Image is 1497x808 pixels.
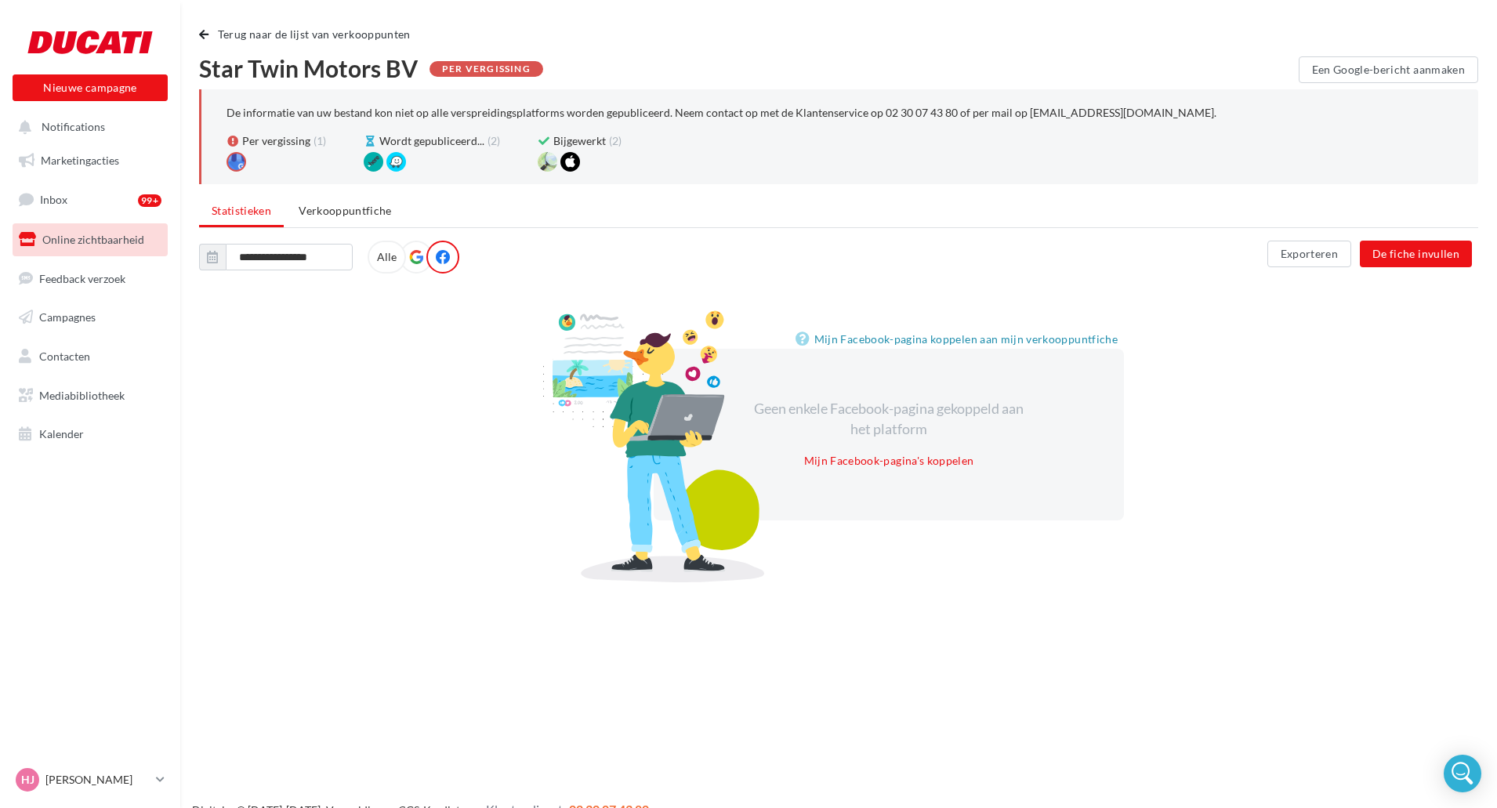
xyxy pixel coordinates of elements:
[9,223,171,256] a: Online zichtbaarheid
[796,330,1124,349] a: Mijn Facebook-pagina koppelen aan mijn verkooppuntfiche
[42,233,144,246] span: Online zichtbaarheid
[9,418,171,451] a: Kalender
[9,340,171,373] a: Contacten
[9,301,171,334] a: Campagnes
[41,154,119,167] span: Marketingacties
[314,133,326,149] span: (1)
[39,427,84,440] span: Kalender
[218,27,411,41] span: Terug naar de lijst van verkooppunten
[379,133,484,149] span: Wordt gepubliceerd...
[1360,241,1472,267] button: De fiche invullen
[1267,241,1352,267] button: Exporteren
[609,133,622,149] span: (2)
[242,133,310,149] span: Per vergissing
[227,106,1216,119] p: De informatie van uw bestand kon niet op alle verspreidingsplatforms worden gepubliceerd. Neem co...
[42,121,105,134] span: Notifications
[368,241,406,274] label: Alle
[9,379,171,412] a: Mediabibliotheek
[1299,56,1478,83] button: Een Google-bericht aanmaken
[9,263,171,295] a: Feedback verzoek
[13,74,168,101] button: Nieuwe campagne
[39,271,125,284] span: Feedback verzoek
[39,350,90,363] span: Contacten
[798,451,980,470] a: Mijn Facebook-pagina's koppelen
[488,133,500,149] span: (2)
[9,183,171,216] a: Inbox99+
[39,310,96,324] span: Campagnes
[45,772,150,788] p: [PERSON_NAME]
[754,400,1024,437] span: Geen enkele Facebook-pagina gekoppeld aan het platform
[21,772,34,788] span: HJ
[39,389,125,402] span: Mediabibliotheek
[40,193,67,206] span: Inbox
[1444,755,1481,792] div: Open Intercom Messenger
[553,133,606,149] span: Bijgewerkt
[430,61,543,77] div: Per vergissing
[9,144,171,177] a: Marketingacties
[1354,246,1478,259] a: De fiche invullen
[199,56,418,80] span: Star Twin Motors BV
[13,765,168,795] a: HJ [PERSON_NAME]
[199,25,417,44] button: Terug naar de lijst van verkooppunten
[299,204,392,217] span: Verkooppuntfiche
[138,194,161,207] div: 99+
